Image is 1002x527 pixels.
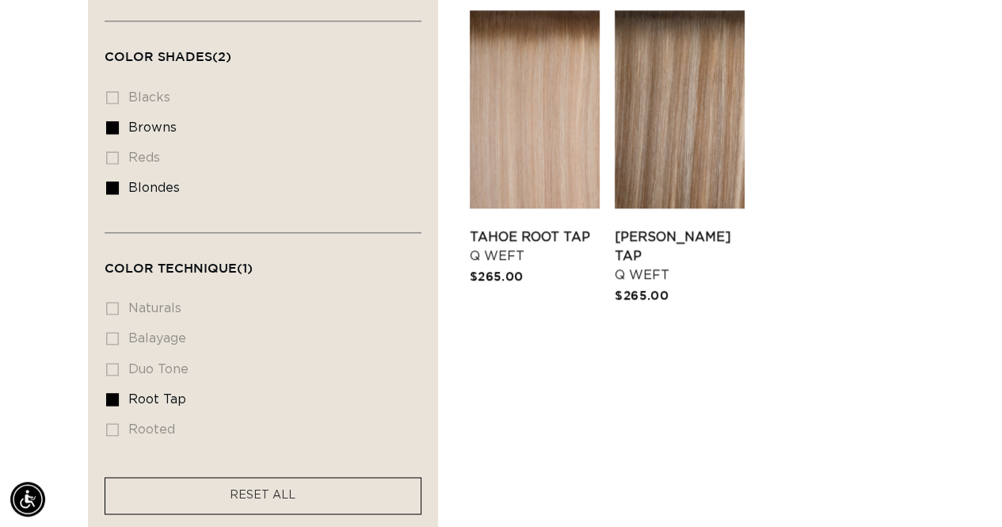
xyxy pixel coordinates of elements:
[230,490,295,501] span: RESET ALL
[237,261,253,275] span: (1)
[230,486,295,506] a: RESET ALL
[105,49,231,63] span: Color Shades
[128,121,177,134] span: browns
[105,21,421,78] summary: Color Shades (2 selected)
[105,233,421,290] summary: Color Technique (1 selected)
[212,49,231,63] span: (2)
[470,227,600,265] a: Tahoe Root Tap Q Weft
[615,227,745,285] a: [PERSON_NAME] Tap Q Weft
[10,482,45,517] div: Accessibility Menu
[128,393,186,406] span: root tap
[105,261,253,275] span: Color Technique
[923,451,1002,527] iframe: Chat Widget
[128,181,180,194] span: blondes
